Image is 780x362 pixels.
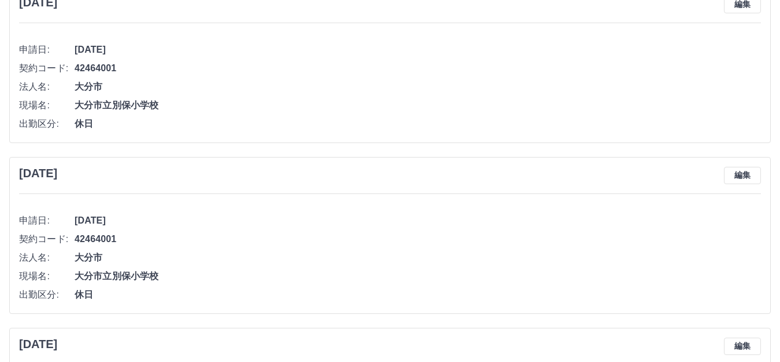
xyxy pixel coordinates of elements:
span: [DATE] [75,43,761,57]
span: 法人名: [19,251,75,265]
span: 出勤区分: [19,117,75,131]
button: 編集 [724,167,761,184]
span: 申請日: [19,214,75,228]
span: 現場名: [19,98,75,112]
span: 42464001 [75,61,761,75]
button: 編集 [724,338,761,355]
span: [DATE] [75,214,761,228]
span: 休日 [75,117,761,131]
span: 出勤区分: [19,288,75,302]
span: 休日 [75,288,761,302]
h3: [DATE] [19,338,57,351]
span: 大分市 [75,80,761,94]
span: 法人名: [19,80,75,94]
span: 大分市立別保小学校 [75,98,761,112]
span: 大分市立別保小学校 [75,269,761,283]
h3: [DATE] [19,167,57,180]
span: 契約コード: [19,232,75,246]
span: 申請日: [19,43,75,57]
span: 現場名: [19,269,75,283]
span: 42464001 [75,232,761,246]
span: 契約コード: [19,61,75,75]
span: 大分市 [75,251,761,265]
